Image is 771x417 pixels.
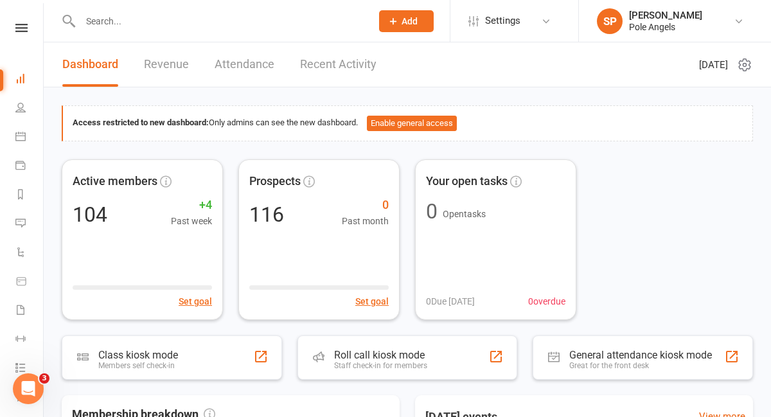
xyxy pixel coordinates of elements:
button: Set goal [355,294,389,308]
span: 0 [342,196,389,215]
span: 3 [39,373,49,384]
span: Active members [73,172,157,191]
div: General attendance kiosk mode [569,349,712,361]
div: Only admins can see the new dashboard. [73,116,743,131]
a: Reports [15,181,44,210]
a: Dashboard [15,66,44,94]
div: 116 [249,204,284,225]
button: Add [379,10,434,32]
span: Past month [342,214,389,228]
a: Dashboard [62,42,118,87]
span: 0 Due [DATE] [426,294,475,308]
span: Add [402,16,418,26]
div: Pole Angels [629,21,702,33]
a: Product Sales [15,268,44,297]
div: SP [597,8,623,34]
span: Your open tasks [426,172,508,191]
div: Members self check-in [98,361,178,370]
div: 104 [73,204,107,225]
span: Prospects [249,172,301,191]
div: Roll call kiosk mode [334,349,427,361]
a: Calendar [15,123,44,152]
div: [PERSON_NAME] [629,10,702,21]
div: Great for the front desk [569,361,712,370]
input: Search... [76,12,362,30]
a: Revenue [144,42,189,87]
span: [DATE] [699,57,728,73]
span: Past week [171,214,212,228]
a: Attendance [215,42,274,87]
a: Recent Activity [300,42,377,87]
strong: Access restricted to new dashboard: [73,118,209,127]
div: Class kiosk mode [98,349,178,361]
span: Settings [485,6,520,35]
span: 0 overdue [528,294,565,308]
span: Open tasks [443,209,486,219]
span: +4 [171,196,212,215]
div: 0 [426,201,438,222]
a: Payments [15,152,44,181]
iframe: Intercom live chat [13,373,44,404]
a: People [15,94,44,123]
button: Enable general access [367,116,457,131]
div: Staff check-in for members [334,361,427,370]
button: Set goal [179,294,212,308]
